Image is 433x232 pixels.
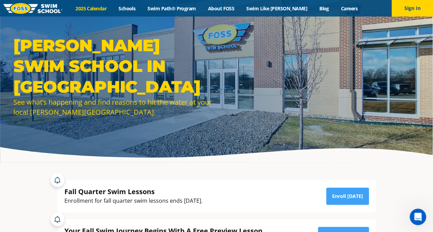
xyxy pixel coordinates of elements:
div: Fall Quarter Swim Lessons [64,187,203,196]
h1: [PERSON_NAME] Swim School in [GEOGRAPHIC_DATA] [13,35,213,97]
img: FOSS Swim School Logo [3,3,62,14]
a: Careers [335,5,363,12]
div: Enrollment for fall quarter swim lessons ends [DATE]. [64,196,203,205]
div: See what’s happening and find reasons to hit the water at your local [PERSON_NAME][GEOGRAPHIC_DATA]. [13,97,213,117]
a: Enroll [DATE] [326,188,369,205]
a: 2025 Calendar [70,5,113,12]
a: Blog [313,5,335,12]
a: Swim Like [PERSON_NAME] [240,5,313,12]
iframe: Intercom live chat [410,209,426,225]
a: Schools [113,5,142,12]
a: Swim Path® Program [142,5,202,12]
a: About FOSS [202,5,240,12]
